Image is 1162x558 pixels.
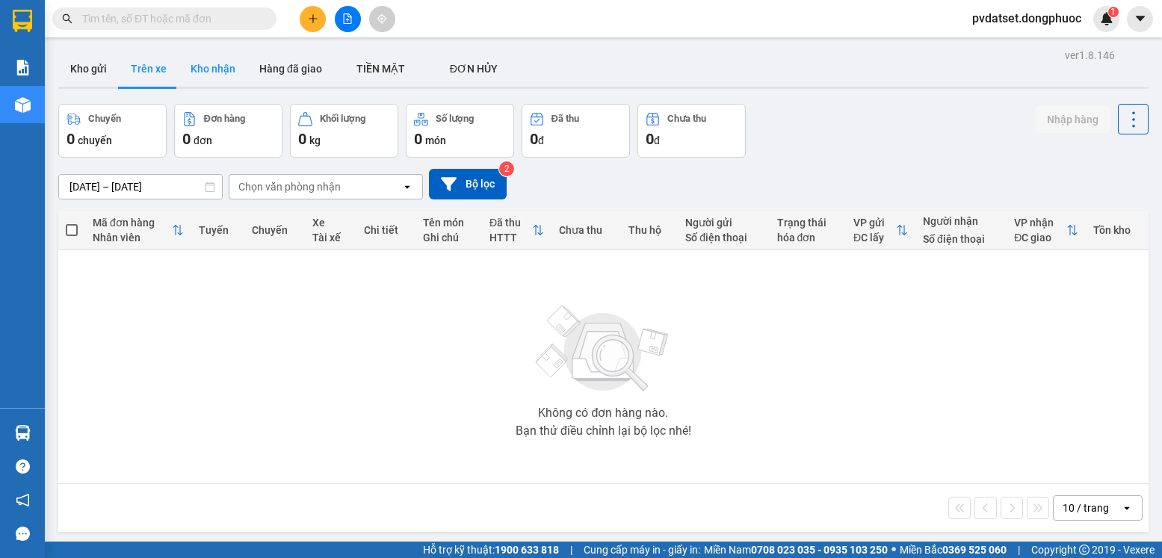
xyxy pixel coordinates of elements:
span: copyright [1079,545,1090,555]
button: aim [369,6,395,32]
span: | [570,542,572,558]
div: Người nhận [923,215,999,227]
span: 0 [298,130,306,148]
span: 0 [530,130,538,148]
img: warehouse-icon [15,425,31,441]
div: HTTT [489,232,532,244]
span: đ [654,134,660,146]
span: Miền Bắc [900,542,1007,558]
span: notification [16,493,30,507]
span: question-circle [16,459,30,474]
th: Toggle SortBy [482,211,551,250]
span: Cung cấp máy in - giấy in: [584,542,700,558]
div: Đã thu [551,114,579,124]
div: Đã thu [489,217,532,229]
th: Toggle SortBy [846,211,915,250]
div: VP gửi [853,217,896,229]
div: Mã đơn hàng [93,217,172,229]
svg: open [401,181,413,193]
img: icon-new-feature [1100,12,1113,25]
th: Toggle SortBy [1007,211,1086,250]
div: Nhân viên [93,232,172,244]
input: Tìm tên, số ĐT hoặc mã đơn [82,10,259,27]
span: món [425,134,446,146]
span: file-add [342,13,353,24]
span: 0 [67,130,75,148]
div: Chưa thu [559,224,614,236]
div: Số lượng [436,114,474,124]
input: Select a date range. [59,175,222,199]
div: Xe [312,217,349,229]
div: Tồn kho [1093,224,1141,236]
span: ĐƠN HỦY [450,63,498,75]
span: pvdatset.dongphuoc [960,9,1093,28]
div: Số điện thoại [923,233,999,245]
strong: 0369 525 060 [942,544,1007,556]
span: 0 [182,130,191,148]
div: Thu hộ [628,224,670,236]
div: Tên món [423,217,475,229]
div: Người gửi [685,217,761,229]
div: Trạng thái [777,217,838,229]
sup: 1 [1108,7,1119,17]
th: Toggle SortBy [85,211,191,250]
div: Khối lượng [320,114,365,124]
div: Ghi chú [423,232,475,244]
button: Chuyến0chuyến [58,104,167,158]
img: logo-vxr [13,10,32,32]
div: 10 / trang [1063,500,1109,515]
sup: 2 [499,161,514,176]
button: Đơn hàng0đơn [174,104,282,158]
div: Bạn thử điều chỉnh lại bộ lọc nhé! [516,425,691,437]
div: Tuyến [199,224,237,236]
button: Kho gửi [58,51,119,87]
div: Chuyến [252,224,297,236]
button: Kho nhận [179,51,247,87]
span: message [16,527,30,541]
span: ⚪️ [891,547,896,553]
div: Chi tiết [364,224,408,236]
span: đơn [194,134,212,146]
button: Nhập hàng [1035,106,1110,133]
img: warehouse-icon [15,97,31,113]
div: Chọn văn phòng nhận [238,179,341,194]
button: Khối lượng0kg [290,104,398,158]
span: search [62,13,72,24]
button: Trên xe [119,51,179,87]
span: 0 [646,130,654,148]
div: Đơn hàng [204,114,245,124]
div: hóa đơn [777,232,838,244]
strong: 0708 023 035 - 0935 103 250 [751,544,888,556]
strong: 1900 633 818 [495,544,559,556]
button: plus [300,6,326,32]
button: file-add [335,6,361,32]
span: 1 [1110,7,1116,17]
div: VP nhận [1014,217,1066,229]
span: aim [377,13,387,24]
span: đ [538,134,544,146]
span: 0 [414,130,422,148]
span: kg [309,134,321,146]
button: Bộ lọc [429,169,507,199]
div: Chưa thu [667,114,706,124]
button: Đã thu0đ [522,104,630,158]
span: chuyến [78,134,112,146]
div: ĐC lấy [853,232,896,244]
span: TIỀN MẶT [356,63,405,75]
div: Số điện thoại [685,232,761,244]
span: caret-down [1134,12,1147,25]
button: Hàng đã giao [247,51,334,87]
div: ver 1.8.146 [1065,47,1115,63]
button: Chưa thu0đ [637,104,746,158]
div: Chuyến [88,114,121,124]
button: Số lượng0món [406,104,514,158]
span: | [1018,542,1020,558]
span: plus [308,13,318,24]
svg: open [1121,502,1133,514]
span: Hỗ trợ kỹ thuật: [423,542,559,558]
div: Tài xế [312,232,349,244]
button: caret-down [1127,6,1153,32]
div: Không có đơn hàng nào. [538,407,668,419]
img: solution-icon [15,60,31,75]
span: Miền Nam [704,542,888,558]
